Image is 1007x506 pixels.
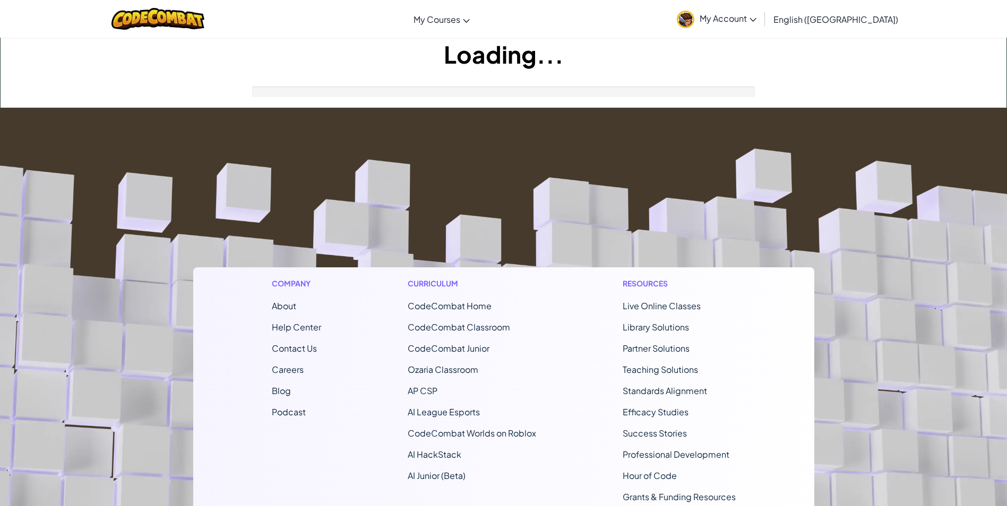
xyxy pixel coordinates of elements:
img: avatar [677,11,694,28]
a: Success Stories [623,428,687,439]
span: Contact Us [272,343,317,354]
a: Live Online Classes [623,300,701,311]
a: Help Center [272,321,321,333]
a: Hour of Code [623,470,677,481]
h1: Curriculum [408,278,536,289]
span: CodeCombat Home [408,300,492,311]
a: Partner Solutions [623,343,690,354]
a: Careers [272,364,304,375]
a: My Account [672,2,762,36]
a: About [272,300,296,311]
a: AI League Esports [408,406,480,417]
a: Standards Alignment [623,385,707,396]
img: CodeCombat logo [111,8,204,30]
a: Grants & Funding Resources [623,491,736,502]
h1: Company [272,278,321,289]
a: My Courses [408,5,475,33]
a: Professional Development [623,449,729,460]
a: CodeCombat Worlds on Roblox [408,428,536,439]
a: AI Junior (Beta) [408,470,466,481]
a: AP CSP [408,385,437,396]
h1: Loading... [1,38,1006,71]
span: My Account [700,13,756,24]
a: Teaching Solutions [623,364,698,375]
span: My Courses [414,14,460,25]
a: Blog [272,385,291,396]
a: Ozaria Classroom [408,364,478,375]
a: AI HackStack [408,449,461,460]
a: English ([GEOGRAPHIC_DATA]) [768,5,903,33]
h1: Resources [623,278,736,289]
a: CodeCombat Classroom [408,321,510,333]
a: Library Solutions [623,321,689,333]
span: English ([GEOGRAPHIC_DATA]) [773,14,898,25]
a: Podcast [272,406,306,417]
a: Efficacy Studies [623,406,688,417]
a: CodeCombat Junior [408,343,489,354]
